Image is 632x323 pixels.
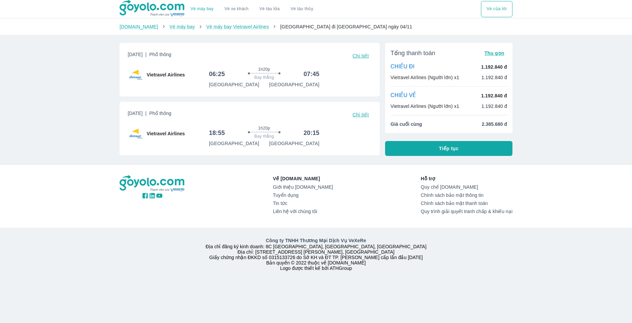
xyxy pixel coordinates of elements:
span: [GEOGRAPHIC_DATA] đi [GEOGRAPHIC_DATA] ngày 04/11 [280,24,412,29]
p: 1.192.840 đ [481,64,507,70]
span: 1h20p [258,125,270,131]
a: Liên hệ với chúng tôi [273,209,333,214]
a: Chính sách bảo mật thanh toán [421,201,512,206]
h6: 07:45 [303,70,319,78]
p: [GEOGRAPHIC_DATA] [269,81,319,88]
button: Thu gọn [482,48,507,58]
span: Chi tiết [353,112,369,117]
a: Chính sách bảo mật thông tin [421,192,512,198]
span: Phổ thông [149,111,171,116]
button: Chi tiết [350,110,372,119]
span: 2.385.680 đ [482,121,507,128]
img: logo [120,175,185,192]
span: Phổ thông [149,52,171,57]
div: choose transportation mode [481,1,512,17]
a: Quy trình giải quyết tranh chấp & khiếu nại [421,209,512,214]
a: Quy chế [DOMAIN_NAME] [421,184,512,190]
span: [DATE] [128,51,171,61]
p: CHIỀU ĐI [391,63,415,71]
p: Hỗ trợ [421,175,512,182]
span: [DATE] [128,110,171,119]
div: Địa chỉ đăng ký kinh doanh: 8C [GEOGRAPHIC_DATA], [GEOGRAPHIC_DATA], [GEOGRAPHIC_DATA] Địa chỉ: [... [115,237,517,271]
span: | [145,52,147,57]
span: Tiếp tục [439,145,459,152]
h6: 20:15 [303,129,319,137]
a: Vé máy bay [169,24,195,29]
h6: 06:25 [209,70,225,78]
p: [GEOGRAPHIC_DATA] [209,140,259,147]
a: Vé tàu lửa [254,1,285,17]
p: Vietravel Airlines (Người lớn) x1 [391,74,459,81]
p: [GEOGRAPHIC_DATA] [269,140,319,147]
span: Chi tiết [353,53,369,59]
p: Vietravel Airlines (Người lớn) x1 [391,103,459,110]
button: Vé của tôi [481,1,512,17]
h6: 18:55 [209,129,225,137]
p: [GEOGRAPHIC_DATA] [209,81,259,88]
button: Chi tiết [350,51,372,61]
span: Bay thẳng [254,75,274,80]
a: Giới thiệu [DOMAIN_NAME] [273,184,333,190]
span: Bay thẳng [254,134,274,139]
span: 1h20p [258,67,270,72]
p: 1.192.840 đ [481,74,507,81]
span: Tổng thanh toán [391,49,435,57]
span: Vietravel Airlines [147,71,185,78]
span: Giá cuối cùng [391,121,422,128]
nav: breadcrumb [120,23,512,30]
button: Tiếp tục [385,141,512,156]
a: Vé xe khách [225,6,249,11]
p: Về [DOMAIN_NAME] [273,175,333,182]
a: Vé máy bay Vietravel Airlines [206,24,269,29]
a: Tuyển dụng [273,192,333,198]
p: CHIỀU VỀ [391,92,416,99]
span: Thu gọn [484,50,504,56]
a: Vé máy bay [191,6,214,11]
span: | [145,111,147,116]
a: Tin tức [273,201,333,206]
p: 1.192.840 đ [481,92,507,99]
p: Công ty TNHH Thương Mại Dịch Vụ VeXeRe [121,237,511,244]
span: Vietravel Airlines [147,130,185,137]
a: [DOMAIN_NAME] [120,24,158,29]
p: 1.192.840 đ [481,103,507,110]
button: Vé tàu thủy [285,1,319,17]
div: choose transportation mode [185,1,319,17]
